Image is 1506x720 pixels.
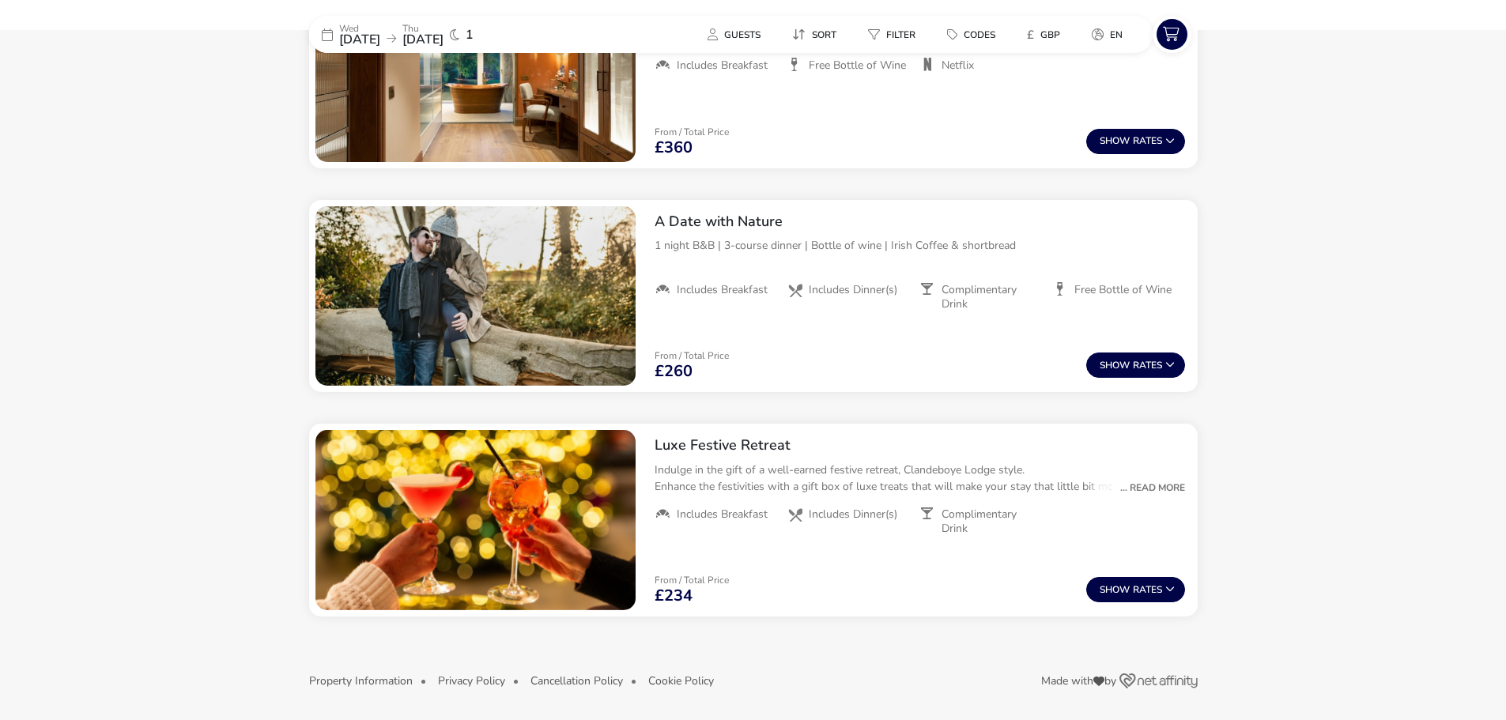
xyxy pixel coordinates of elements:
span: Includes Breakfast [677,507,768,522]
div: Wed[DATE]Thu[DATE]1 [309,16,546,53]
p: Thu [402,24,443,33]
span: Includes Breakfast [677,58,768,73]
naf-pibe-menu-bar-item: Sort [779,23,855,46]
h2: Luxe Festive Retreat [655,436,1185,454]
span: Free Bottle of Wine [1074,283,1172,297]
button: Cookie Policy [648,675,714,687]
button: Sort [779,23,849,46]
span: [DATE] [339,31,380,48]
naf-pibe-menu-bar-item: en [1079,23,1142,46]
button: Property Information [309,675,413,687]
button: Cancellation Policy [530,675,623,687]
p: 1 night B&B | 3-course dinner | Bottle of wine | Irish Coffee & shortbread [655,237,1185,254]
button: Codes [934,23,1008,46]
naf-pibe-menu-bar-item: Guests [695,23,779,46]
span: £234 [655,588,693,604]
p: From / Total Price [655,351,729,360]
span: Complimentary Drink [942,507,1040,536]
button: Filter [855,23,928,46]
span: Free Bottle of Wine [809,58,906,73]
span: en [1110,28,1123,41]
span: Guests [724,28,761,41]
span: Made with by [1041,676,1116,687]
span: Sort [812,28,836,41]
h2: A Date with Nature [655,213,1185,231]
span: Complimentary Drink [942,283,1040,311]
swiper-slide: 1 / 1 [315,206,636,386]
p: From / Total Price [655,127,729,137]
span: Codes [964,28,995,41]
i: £ [1027,27,1034,43]
button: ShowRates [1086,577,1185,602]
button: ShowRates [1086,129,1185,154]
naf-pibe-menu-bar-item: £GBP [1014,23,1079,46]
div: A Date with Nature1 night B&B | 3-course dinner | Bottle of wine | Irish Coffee & shortbreadInclu... [642,200,1198,325]
button: Guests [695,23,773,46]
p: Wed [339,24,380,33]
span: Netflix [942,58,974,73]
button: £GBP [1014,23,1073,46]
span: £360 [655,140,693,156]
swiper-slide: 1 / 1 [315,430,636,610]
span: Show [1100,585,1133,595]
naf-pibe-menu-bar-item: Codes [934,23,1014,46]
span: GBP [1040,28,1060,41]
naf-pibe-menu-bar-item: Filter [855,23,934,46]
span: Show [1100,360,1133,371]
button: Privacy Policy [438,675,505,687]
button: en [1079,23,1135,46]
span: £260 [655,364,693,379]
div: ... Read More [1112,481,1185,495]
span: Includes Dinner(s) [809,283,897,297]
span: Includes Dinner(s) [809,507,897,522]
p: From / Total Price [655,575,729,585]
span: Show [1100,136,1133,146]
span: 1 [466,28,474,41]
div: Luxe Festive RetreatIndulge in the gift of a well-earned festive retreat, Clandeboye Lodge style.... [642,424,1198,548]
p: Enhance the festivities with a gift box of luxe treats that will make your stay that little bit m... [655,478,1185,495]
p: Indulge in the gift of a well-earned festive retreat, Clandeboye Lodge style. [655,462,1185,478]
button: ShowRates [1086,352,1185,378]
span: Filter [886,28,915,41]
span: Includes Breakfast [677,283,768,297]
span: [DATE] [402,31,443,48]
